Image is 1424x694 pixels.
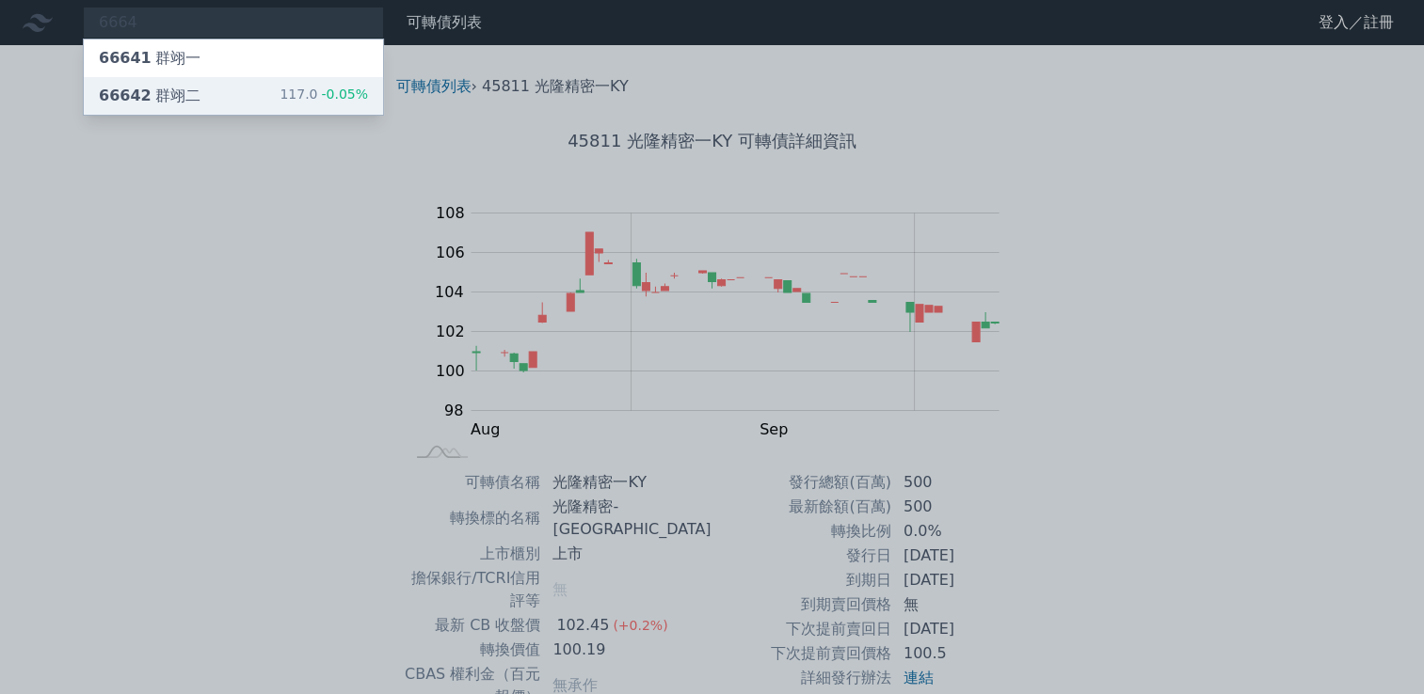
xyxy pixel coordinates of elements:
div: 117.0 [280,85,368,107]
a: 66642群翊二 117.0-0.05% [84,77,383,115]
span: 66641 [99,49,152,67]
div: 群翊一 [99,47,200,70]
a: 66641群翊一 [84,39,383,77]
span: -0.05% [317,87,368,102]
span: 66642 [99,87,152,104]
div: 群翊二 [99,85,200,107]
